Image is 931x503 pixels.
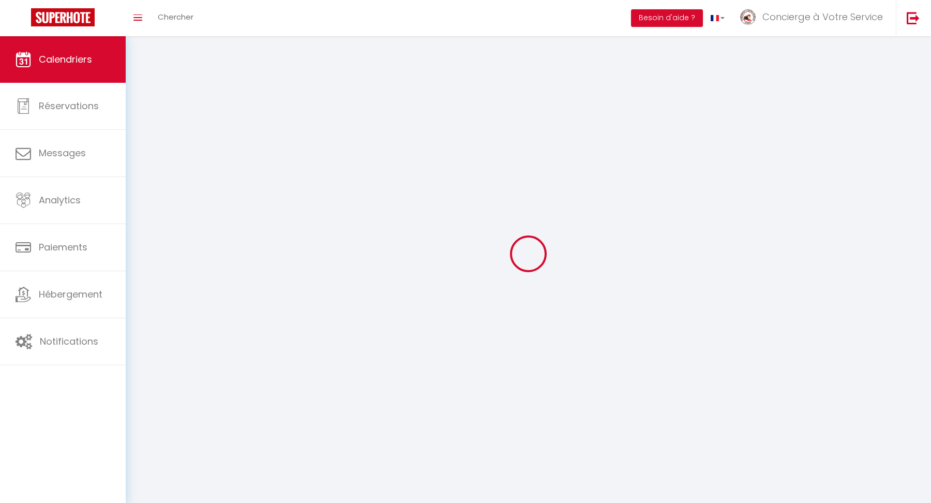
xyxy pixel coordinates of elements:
span: Concierge à Votre Service [762,10,883,23]
img: Super Booking [31,8,95,26]
img: logout [907,11,920,24]
span: Paiements [39,241,87,254]
button: Besoin d'aide ? [631,9,703,27]
span: Réservations [39,99,99,112]
span: Hébergement [39,288,102,301]
img: ... [740,9,756,25]
span: Notifications [40,335,98,348]
span: Calendriers [39,53,92,66]
span: Messages [39,146,86,159]
span: Analytics [39,194,81,206]
span: Chercher [158,11,193,22]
